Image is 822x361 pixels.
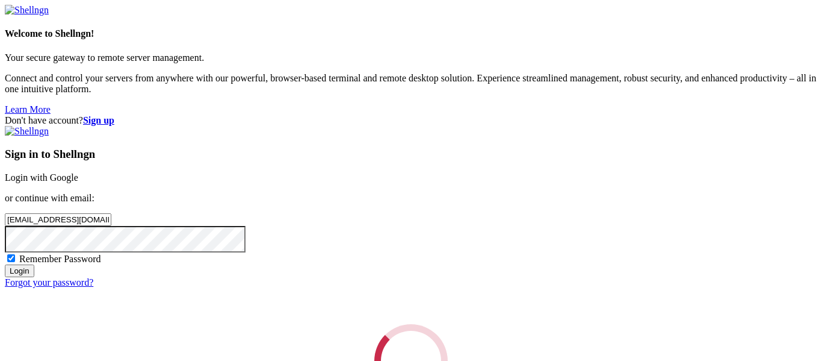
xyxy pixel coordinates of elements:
a: Login with Google [5,172,78,183]
p: Your secure gateway to remote server management. [5,52,817,63]
div: Don't have account? [5,115,817,126]
a: Sign up [83,115,114,125]
input: Login [5,265,34,277]
h3: Sign in to Shellngn [5,148,817,161]
a: Learn More [5,104,51,115]
p: or continue with email: [5,193,817,204]
h4: Welcome to Shellngn! [5,28,817,39]
input: Email address [5,213,111,226]
img: Shellngn [5,5,49,16]
p: Connect and control your servers from anywhere with our powerful, browser-based terminal and remo... [5,73,817,95]
img: Shellngn [5,126,49,137]
input: Remember Password [7,254,15,262]
span: Remember Password [19,254,101,264]
a: Forgot your password? [5,277,93,287]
